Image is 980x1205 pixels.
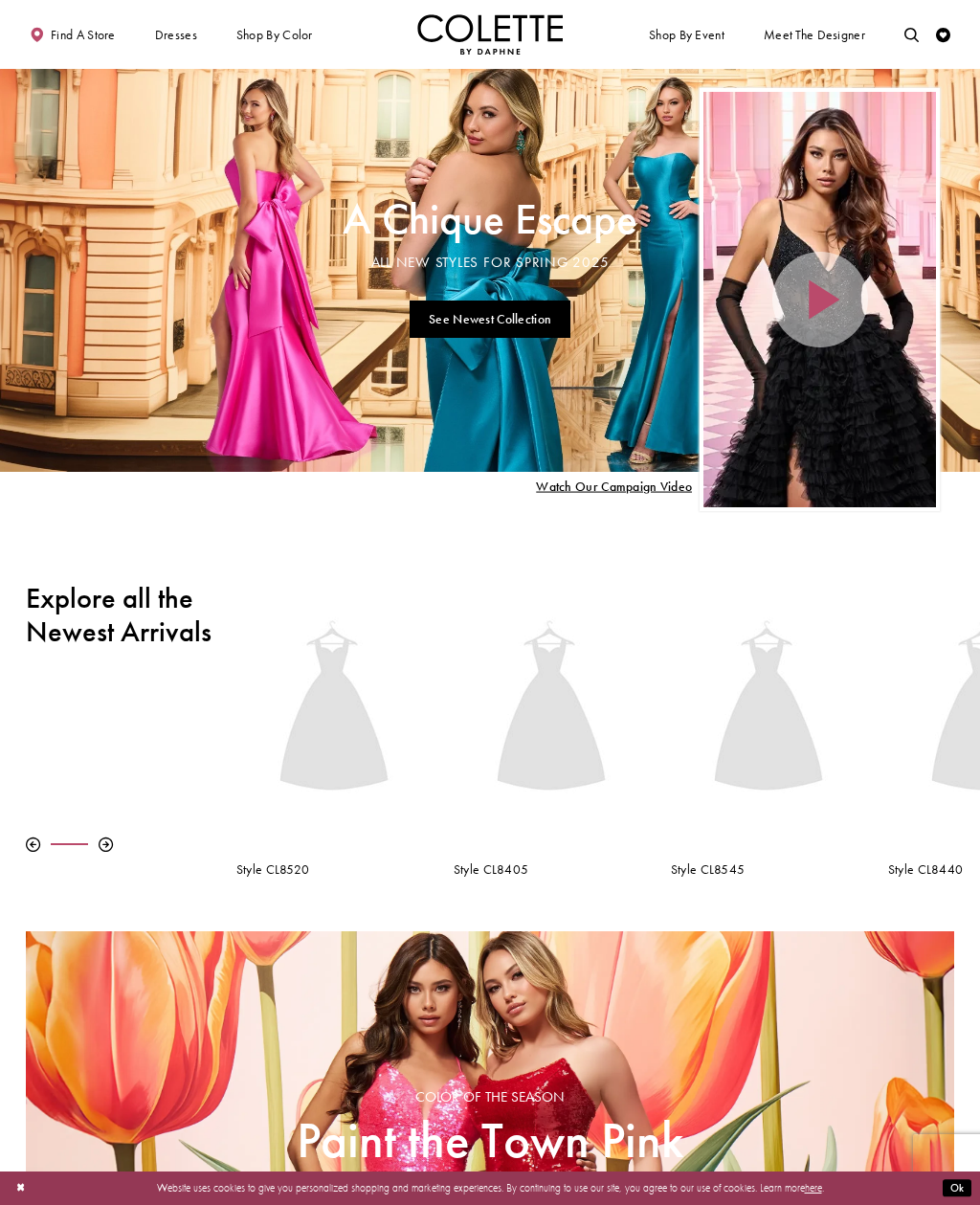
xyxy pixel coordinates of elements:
button: Close Dialog [9,1175,33,1201]
h2: Explore all the Newest Arrivals [26,582,214,649]
span: Paint the Town Pink [297,1112,683,1168]
a: Style CL8405 [454,862,649,877]
div: Colette by Daphne Style No. CL8545 [659,556,877,887]
a: Visit Colette by Daphne Style No. CL8520 Page [236,568,432,852]
a: Style CL8545 [671,862,866,877]
div: Colette by Daphne Style No. CL8520 [225,556,442,887]
div: Colette by Daphne Style No. CL8405 [442,556,659,887]
span: Play Slide #15 Video [536,479,692,493]
a: Visit Colette by Daphne Style No. CL8545 Page [671,568,866,852]
span: Color of the Season [297,1089,683,1105]
button: Submit Dialog [943,1179,971,1197]
a: Style CL8520 [236,862,432,877]
p: Website uses cookies to give you personalized shopping and marketing experiences. By continuing t... [104,1178,876,1197]
a: here [805,1181,822,1194]
a: Visit Colette by Daphne Style No. CL8405 Page [454,568,649,852]
ul: Slider Links [338,294,641,344]
div: Video Player [703,92,937,508]
a: See Newest Collection A Chique Escape All New Styles For Spring 2025 [410,301,571,338]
